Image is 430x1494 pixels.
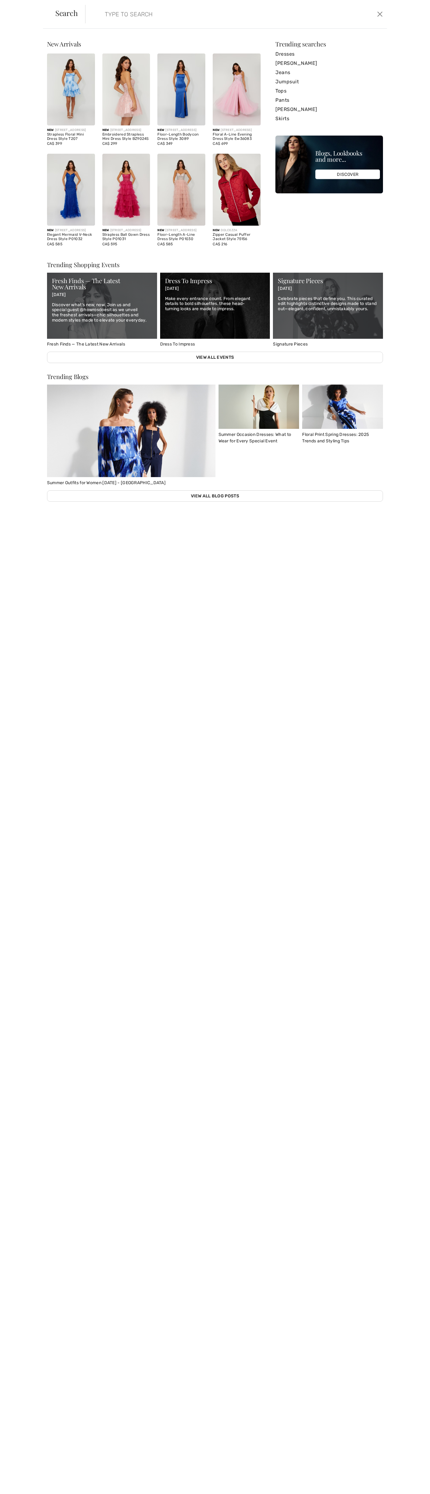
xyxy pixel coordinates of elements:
span: Dress To Impress [160,342,195,347]
div: Signature Pieces [278,278,378,284]
a: View All Events [47,352,383,363]
p: [DATE] [278,286,378,291]
div: Dress To Impress [165,278,265,284]
span: New [157,228,164,232]
p: [DATE] [165,286,265,291]
span: Search [55,9,78,17]
span: Summer Outfits for Women [DATE] - [GEOGRAPHIC_DATA] [47,480,166,485]
p: Discover what’s new, now. Join us and special guest @howrosdoesit as we unveil the freshest arriv... [52,302,152,323]
div: DISCOVER [315,170,380,179]
img: Floor-Length Bodycon Dress Style 3089. Royal [157,53,205,125]
span: New [102,128,109,132]
img: Embroidered Strapless Mini Dress Style BZ9024S. Blush [102,53,150,125]
img: Elegant Mermaid V-Neck Dress Style P01032. Royal [47,154,95,226]
img: Strapless Ball Gown Dress Style P01031. Pink [102,154,150,226]
a: Dress To Impress Dress To Impress [DATE] Make every entrance count. From elegant details to bold ... [160,273,270,347]
span: New [102,228,109,232]
a: Dresses [275,49,383,59]
span: Summer Occasion Dresses: What to Wear for Every Special Event [219,432,291,444]
div: [STREET_ADDRESS] [47,128,95,132]
div: Floral A-Line Evening Dress Style Ew36083 [213,132,261,141]
span: CA$ 595 [102,242,117,246]
a: Signature Pieces Signature Pieces [DATE] Celebrate pieces that define you. This curated edit high... [273,273,383,347]
img: Blogs, Lookbooks and more... [275,136,383,193]
img: Summer Occasion Dresses: What to Wear for Every Special Event [219,385,299,429]
div: [STREET_ADDRESS] [157,128,205,132]
img: Summer Outfits for Women July 2025 - 1ère Avenue [47,385,215,477]
img: Floral A-Line Evening Dress Style Ew36083. Pink [213,53,261,125]
p: Celebrate pieces that define you. This curated edit highlights distinctive designs made to stand ... [278,296,378,312]
img: Floral Print Spring Dresses: 2025 Trends and Styling Tips [302,385,383,429]
input: TYPE TO SEARCH [100,5,307,23]
button: Close [375,9,385,19]
p: [DATE] [52,292,152,298]
p: Make every entrance count. From elegant details to bold silhouettes, these head-turning looks are... [165,296,265,312]
span: Fresh Finds — The Latest New Arrivals [47,342,125,347]
a: Summer Occasion Dresses: What to Wear for Every Special Event Summer Occasion Dresses: What to We... [219,385,299,444]
a: [PERSON_NAME] [275,105,383,114]
div: [STREET_ADDRESS] [102,228,150,233]
div: Floor-Length Bodycon Dress Style 3089 [157,132,205,141]
span: New [157,128,164,132]
span: New [213,228,219,232]
a: Fresh Finds — The Latest New Arrivals Fresh Finds — The Latest New Arrivals [DATE] Discover what’... [47,273,157,347]
img: Strapless Floral Mini Dress Style T207. Blue [47,53,95,125]
div: Fresh Finds — The Latest New Arrivals [52,278,152,290]
div: Trending Blogs [47,373,383,380]
a: Summer Outfits for Women July 2025 - 1ère Avenue Summer Outfits for Women [DATE] - [GEOGRAPHIC_DATA] [47,385,215,485]
div: Strapless Floral Mini Dress Style T207 [47,132,95,141]
span: CA$ 399 [47,141,62,146]
a: Jeans [275,68,383,77]
div: [STREET_ADDRESS] [213,128,261,132]
span: New [213,128,219,132]
div: Strapless Ball Gown Dress Style P01031 [102,233,150,241]
div: Embroidered Strapless Mini Dress Style BZ9024S [102,132,150,141]
div: Blogs, Lookbooks and more... [315,150,380,162]
span: CA$ 585 [47,242,62,246]
span: New [47,228,54,232]
div: Trending searches [275,41,383,47]
span: CA$ 585 [157,242,173,246]
a: Tops [275,86,383,96]
div: Elegant Mermaid V-Neck Dress Style P01032 [47,233,95,241]
a: Skirts [275,114,383,123]
span: CA$ 216 [213,242,227,246]
img: Floor-Length A-Line Dress Style P01030. Pink [157,154,205,226]
div: Trending Shopping Events [47,262,383,268]
div: [STREET_ADDRESS] [47,228,95,233]
div: DOLCEZZA [213,228,261,233]
span: Help [14,4,26,10]
span: Floral Print Spring Dresses: 2025 Trends and Styling Tips [302,432,369,444]
div: [STREET_ADDRESS] [157,228,205,233]
a: View All Blog Posts [47,490,383,502]
a: Jumpsuit [275,77,383,86]
span: CA$ 299 [102,141,117,146]
a: Pants [275,96,383,105]
a: [PERSON_NAME] [275,59,383,68]
span: Signature Pieces [273,342,308,347]
div: Floor-Length A-Line Dress Style P01030 [157,233,205,241]
span: New [47,128,54,132]
div: [STREET_ADDRESS] [102,128,150,132]
div: Zipper Casual Puffer Jacket Style 75156 [213,233,261,241]
a: Floral Print Spring Dresses: 2025 Trends and Styling Tips Floral Print Spring Dresses: 2025 Trend... [302,385,383,444]
span: New Arrivals [47,40,81,48]
img: Zipper Casual Puffer Jacket Style 75156. Red [213,154,261,226]
span: CA$ 349 [157,141,172,146]
span: CA$ 699 [213,141,228,146]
